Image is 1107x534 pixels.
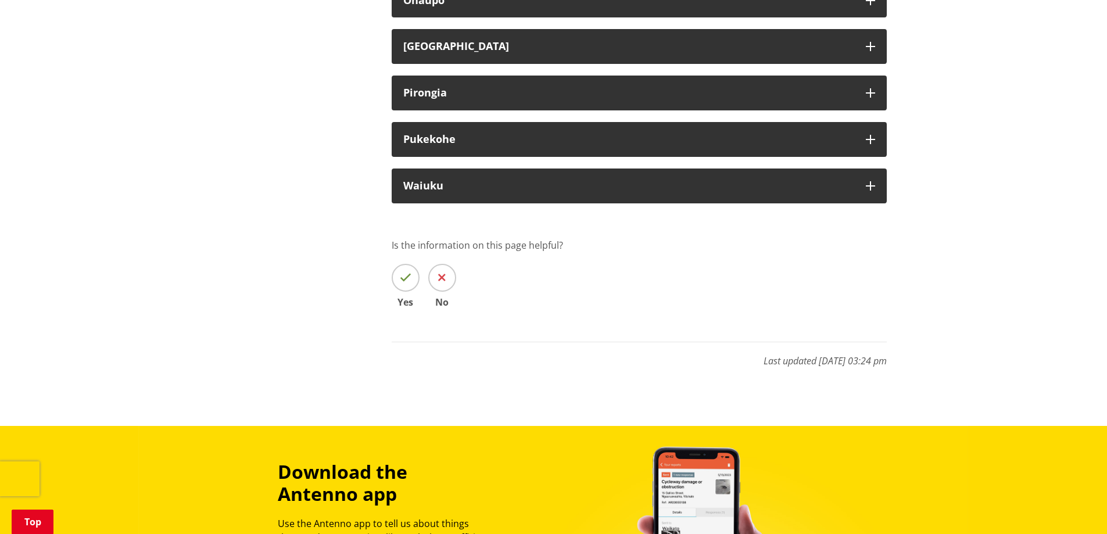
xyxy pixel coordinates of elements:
div: Pirongia [403,87,854,99]
strong: Waiuku [403,178,443,192]
a: Top [12,510,53,534]
span: No [428,298,456,307]
h3: Download the Antenno app [278,461,488,506]
button: Pirongia [392,76,887,110]
strong: Pukekohe [403,132,456,146]
iframe: Messenger Launcher [1054,485,1095,527]
p: Is the information on this page helpful? [392,238,887,252]
span: Yes [392,298,420,307]
button: [GEOGRAPHIC_DATA] [392,29,887,64]
strong: [GEOGRAPHIC_DATA] [403,39,509,53]
p: Last updated [DATE] 03:24 pm [392,342,887,368]
button: Waiuku [392,169,887,203]
button: Pukekohe [392,122,887,157]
